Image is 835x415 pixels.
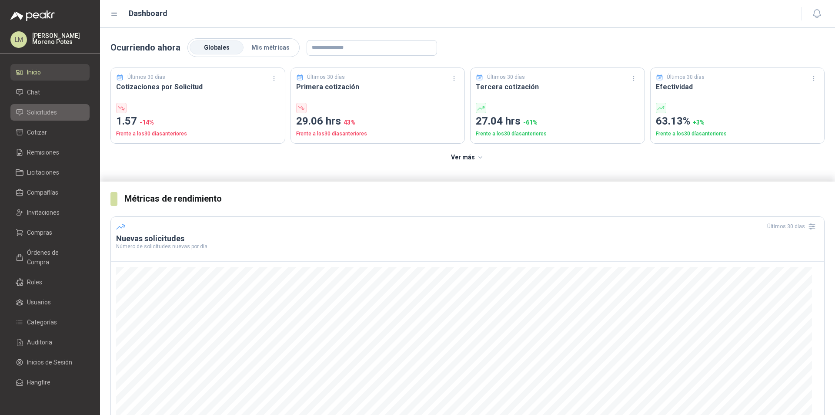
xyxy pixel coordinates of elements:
[446,149,489,166] button: Ver más
[523,119,538,126] span: -61 %
[127,73,165,81] p: Últimos 30 días
[296,81,460,92] h3: Primera cotización
[27,358,72,367] span: Inicios de Sesión
[116,244,819,249] p: Número de solicitudes nuevas por día
[32,33,90,45] p: [PERSON_NAME] Moreno Potes
[656,130,819,138] p: Frente a los 30 días anteriores
[27,317,57,327] span: Categorías
[27,228,52,237] span: Compras
[27,88,40,97] span: Chat
[27,337,52,347] span: Auditoria
[487,73,525,81] p: Últimos 30 días
[10,354,90,371] a: Inicios de Sesión
[27,208,60,217] span: Invitaciones
[110,41,180,54] p: Ocurriendo ahora
[129,7,167,20] h1: Dashboard
[27,168,59,177] span: Licitaciones
[767,219,819,233] div: Últimos 30 días
[476,113,639,130] p: 27.04 hrs
[656,113,819,130] p: 63.13%
[476,130,639,138] p: Frente a los 30 días anteriores
[307,73,345,81] p: Últimos 30 días
[667,73,705,81] p: Últimos 30 días
[116,130,280,138] p: Frente a los 30 días anteriores
[27,297,51,307] span: Usuarios
[10,10,55,21] img: Logo peakr
[10,274,90,290] a: Roles
[10,314,90,331] a: Categorías
[116,233,819,244] h3: Nuevas solicitudes
[116,113,280,130] p: 1.57
[10,244,90,270] a: Órdenes de Compra
[10,184,90,201] a: Compañías
[140,119,154,126] span: -14 %
[27,108,57,117] span: Solicitudes
[27,378,50,387] span: Hangfire
[27,188,58,197] span: Compañías
[10,204,90,221] a: Invitaciones
[10,124,90,141] a: Cotizar
[296,113,460,130] p: 29.06 hrs
[10,224,90,241] a: Compras
[27,67,41,77] span: Inicio
[27,248,81,267] span: Órdenes de Compra
[10,144,90,161] a: Remisiones
[27,128,47,137] span: Cotizar
[204,44,230,51] span: Globales
[693,119,705,126] span: + 3 %
[116,81,280,92] h3: Cotizaciones por Solicitud
[10,31,27,48] div: LM
[344,119,355,126] span: 43 %
[124,192,825,206] h3: Métricas de rendimiento
[251,44,290,51] span: Mis métricas
[10,334,90,351] a: Auditoria
[10,104,90,121] a: Solicitudes
[10,84,90,101] a: Chat
[27,148,59,157] span: Remisiones
[10,294,90,310] a: Usuarios
[656,81,819,92] h3: Efectividad
[10,164,90,181] a: Licitaciones
[10,374,90,391] a: Hangfire
[10,64,90,81] a: Inicio
[296,130,460,138] p: Frente a los 30 días anteriores
[476,81,639,92] h3: Tercera cotización
[27,277,42,287] span: Roles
